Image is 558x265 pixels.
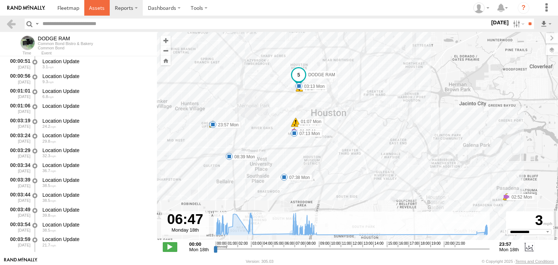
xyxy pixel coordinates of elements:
div: Time [6,52,31,55]
span: 06:00 [284,241,294,247]
span: 05:00 [273,241,283,247]
div: Location Update [43,162,150,168]
div: 00:03:44 [DATE] [6,191,31,204]
div: Sonny Corpus [471,3,492,13]
label: Play/Stop [163,242,177,252]
a: Terms and Conditions [515,259,554,264]
a: Back to previous Page [6,19,16,29]
div: Location Update [43,207,150,213]
span: 19:00 [430,241,441,247]
label: 03:13 Mon [299,83,327,90]
div: 00:03:49 [DATE] [6,205,31,219]
div: 00:03:29 [DATE] [6,146,31,159]
button: Zoom out [161,45,171,56]
span: 18:00 [420,241,430,247]
div: 00:03:19 [DATE] [6,117,31,130]
span: 12:00 [352,241,362,247]
strong: 23:57 [499,241,519,247]
div: Location Update [43,132,150,139]
span: 3.1 [43,65,54,69]
span: 21:00 [455,241,465,247]
div: © Copyright 2025 - [482,259,554,264]
span: 15:00 [387,241,397,247]
span: 13:00 [363,241,373,247]
span: 00:00 [216,241,227,250]
img: rand-logo.svg [7,5,45,11]
label: 01:05 Mon [295,128,323,135]
i: ? [518,2,529,14]
div: Location Update [43,103,150,109]
span: 14:00 [373,241,384,247]
div: 00:04:04 [DATE] [6,250,31,263]
label: 07:38 Mon [284,174,312,181]
span: 38.5 [43,228,56,232]
div: 00:03:59 [DATE] [6,235,31,249]
label: Search Filter Options [510,19,526,29]
span: 17:00 [409,241,419,247]
a: Visit our Website [4,258,37,265]
div: Location Update [43,58,150,65]
span: 24.2 [43,124,56,129]
div: 3 [507,212,552,229]
div: 00:00:56 [DATE] [6,72,31,85]
span: 9.3 [43,79,54,84]
div: Common Bond Bistro & Bakery [38,41,93,46]
span: 32.3 [43,154,56,158]
button: Zoom in [161,36,171,45]
span: 29.8 [43,139,56,143]
div: Location Update [43,88,150,94]
span: 09:00 [319,241,329,247]
label: 02:52 Mon [506,194,534,200]
label: 08:39 Mon [229,154,257,160]
label: 01:07 Mon [296,118,324,125]
span: 20:00 [444,241,454,247]
span: 38.5 [43,183,56,188]
span: 07:00 [295,241,305,247]
span: 39.8 [43,213,56,217]
div: 00:03:39 [DATE] [6,176,31,189]
div: 00:01:06 [DATE] [6,102,31,115]
span: 11:00 [341,241,351,247]
div: DODGE RAM - View Asset History [38,36,93,41]
span: 03:00 [251,241,261,247]
div: 00:00:51 [DATE] [6,57,31,70]
span: 38.5 [43,198,56,203]
span: Mon 18th Aug 2025 [499,247,519,252]
label: 07:13 Mon [294,130,322,137]
span: 10:00 [330,241,340,247]
span: DODGE RAM [308,72,335,77]
span: 16:00 [398,241,408,247]
label: [DATE] [490,19,510,26]
span: 04:00 [262,241,272,247]
span: 02:00 [238,241,248,247]
label: Search Query [34,19,40,29]
span: Mon 18th Aug 2025 [189,247,209,252]
span: 08:00 [306,241,316,247]
div: Location Update [43,251,150,257]
label: 23:57 Mon [213,122,241,128]
div: Version: 305.03 [246,259,274,264]
div: Location Update [43,73,150,79]
div: Location Update [43,147,150,154]
span: 6.8 [43,94,54,99]
span: 01:00 [227,241,237,247]
div: Common Bond [38,46,93,50]
div: Location Update [43,221,150,228]
div: Location Update [43,192,150,198]
div: Location Update [43,118,150,124]
div: 00:03:24 [DATE] [6,131,31,145]
span: 21.7 [43,243,56,247]
label: Export results as... [540,19,552,29]
strong: 00:00 [189,241,209,247]
div: 00:01:01 [DATE] [6,87,31,100]
button: Zoom Home [161,56,171,65]
div: 00:03:54 [DATE] [6,220,31,234]
div: 00:03:34 [DATE] [6,161,31,174]
span: 36.7 [43,168,56,173]
div: Event [41,52,157,55]
div: Location Update [43,236,150,242]
div: Location Update [43,177,150,183]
